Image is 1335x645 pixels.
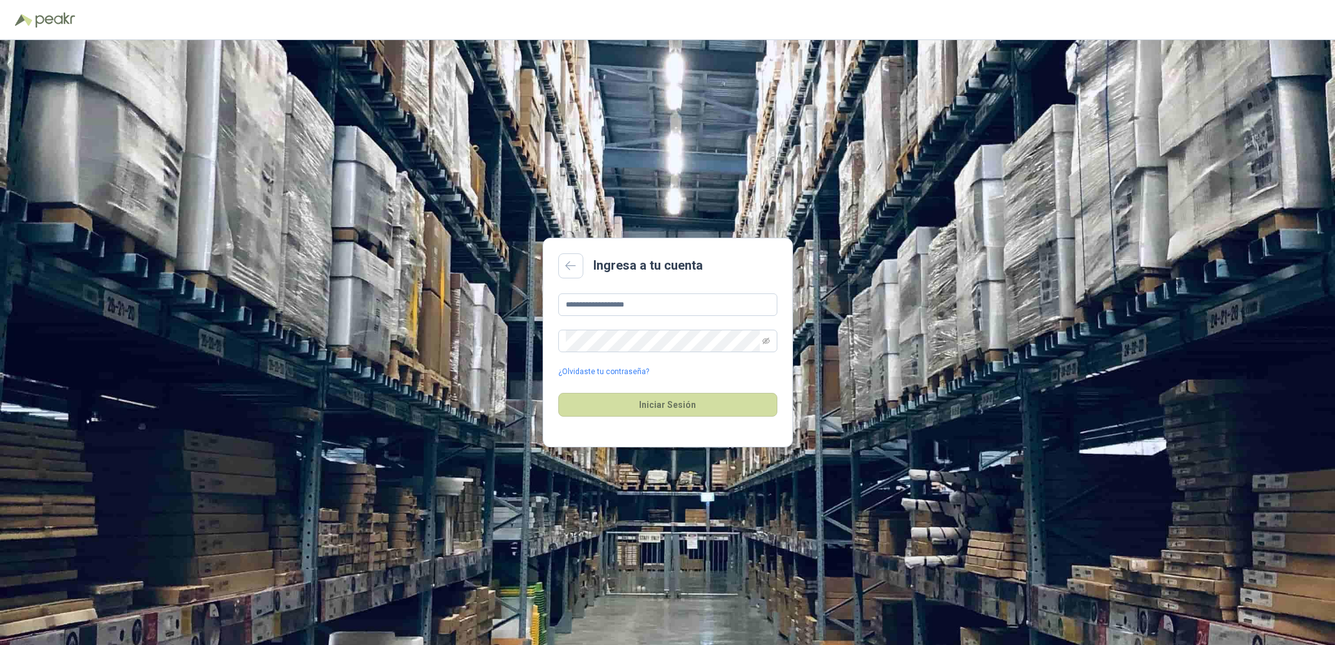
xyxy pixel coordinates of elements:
h2: Ingresa a tu cuenta [593,256,703,275]
span: eye-invisible [762,337,770,345]
button: Iniciar Sesión [558,393,777,417]
a: ¿Olvidaste tu contraseña? [558,366,649,378]
img: Logo [15,14,33,26]
img: Peakr [35,13,75,28]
